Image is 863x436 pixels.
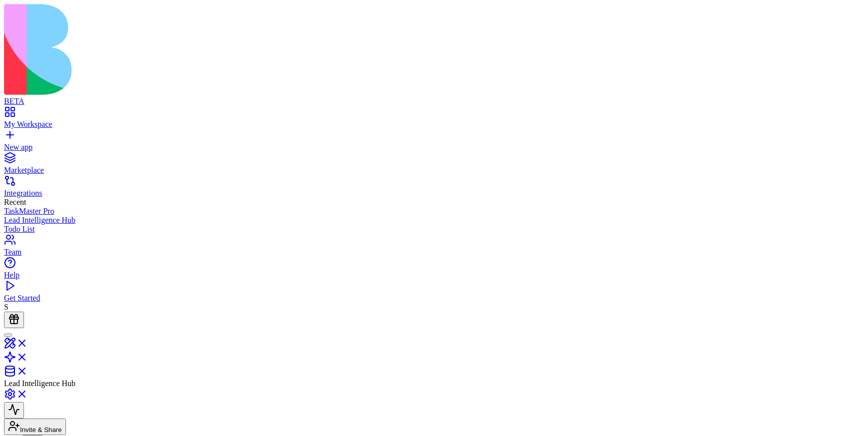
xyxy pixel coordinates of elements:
[4,166,859,175] div: Marketplace
[4,419,66,435] button: Invite & Share
[4,180,859,198] a: Integrations
[4,207,859,216] a: TaskMaster Pro
[4,225,859,234] a: Todo List
[4,143,859,152] div: New app
[4,120,859,129] div: My Workspace
[4,189,859,198] div: Integrations
[4,248,859,257] div: Team
[4,294,859,303] div: Get Started
[4,157,859,175] a: Marketplace
[4,379,75,388] span: Lead Intelligence Hub
[4,271,859,280] div: Help
[4,97,859,106] div: BETA
[4,262,859,280] a: Help
[4,285,859,303] a: Get Started
[4,216,859,225] a: Lead Intelligence Hub
[4,239,859,257] a: Team
[4,4,406,95] img: logo
[4,198,26,206] span: Recent
[4,134,859,152] a: New app
[4,88,859,106] a: BETA
[4,303,8,311] span: S
[4,111,859,129] a: My Workspace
